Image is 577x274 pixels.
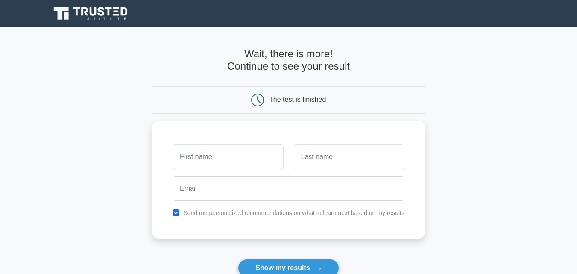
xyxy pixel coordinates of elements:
input: Email [173,176,404,201]
div: The test is finished [269,96,326,103]
input: Last name [294,144,404,169]
h4: Wait, there is more! Continue to see your result [152,48,425,73]
label: Send me personalized recommendations on what to learn next based on my results [183,209,404,216]
input: First name [173,144,283,169]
